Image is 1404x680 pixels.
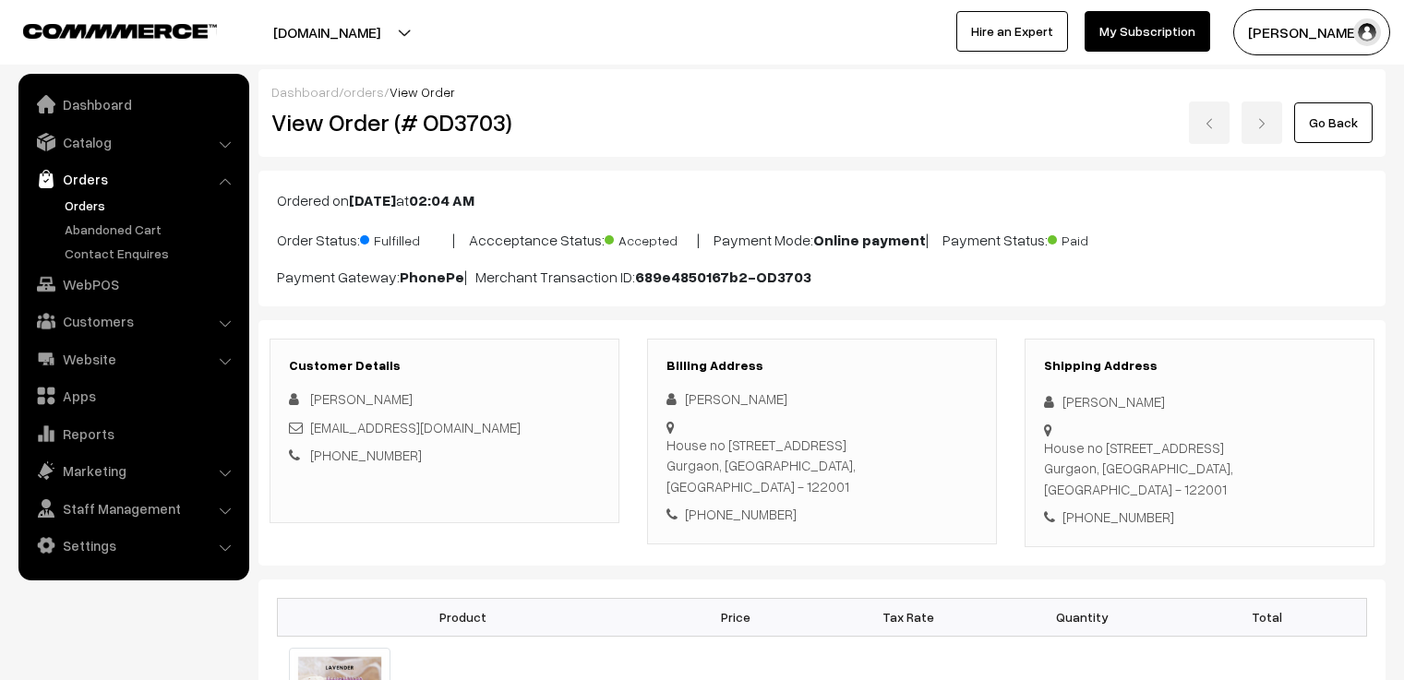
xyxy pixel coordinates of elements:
a: Go Back [1294,102,1373,143]
a: Dashboard [271,84,339,100]
a: Orders [23,162,243,196]
a: My Subscription [1085,11,1210,52]
h3: Shipping Address [1044,358,1355,374]
a: Hire an Expert [956,11,1068,52]
span: Fulfilled [360,226,452,250]
div: House no [STREET_ADDRESS] Gurgaon, [GEOGRAPHIC_DATA], [GEOGRAPHIC_DATA] - 122001 [1044,437,1355,500]
a: Orders [60,196,243,215]
th: Price [649,598,822,636]
p: Ordered on at [277,189,1367,211]
a: Customers [23,304,243,338]
a: Staff Management [23,492,243,525]
p: Payment Gateway: | Merchant Transaction ID: [277,266,1367,288]
img: COMMMERCE [23,24,217,38]
div: [PERSON_NAME] [666,388,978,410]
th: Product [278,598,649,636]
th: Quantity [995,598,1169,636]
h3: Billing Address [666,358,978,374]
div: [PERSON_NAME] [1044,391,1355,412]
a: [EMAIL_ADDRESS][DOMAIN_NAME] [310,419,521,435]
a: COMMMERCE [23,18,185,41]
span: View Order [390,84,455,100]
a: Marketing [23,454,243,487]
span: Accepted [605,226,697,250]
b: [DATE] [349,191,396,209]
a: Abandoned Cart [60,220,243,239]
b: Online payment [813,231,926,249]
a: [PHONE_NUMBER] [310,447,422,463]
span: [PERSON_NAME] [310,390,413,407]
b: 02:04 AM [409,191,474,209]
a: Contact Enquires [60,244,243,263]
a: Catalog [23,125,243,159]
button: [PERSON_NAME] C [1233,9,1390,55]
p: Order Status: | Accceptance Status: | Payment Mode: | Payment Status: [277,226,1367,251]
th: Total [1169,598,1367,636]
button: [DOMAIN_NAME] [209,9,445,55]
div: / / [271,82,1373,101]
img: user [1353,18,1381,46]
a: Website [23,342,243,376]
th: Tax Rate [822,598,995,636]
a: WebPOS [23,268,243,301]
div: [PHONE_NUMBER] [1044,507,1355,528]
a: Settings [23,529,243,562]
div: [PHONE_NUMBER] [666,504,978,525]
a: orders [343,84,384,100]
div: House no [STREET_ADDRESS] Gurgaon, [GEOGRAPHIC_DATA], [GEOGRAPHIC_DATA] - 122001 [666,435,978,497]
b: PhonePe [400,268,464,286]
a: Dashboard [23,88,243,121]
h3: Customer Details [289,358,600,374]
b: 689e4850167b2-OD3703 [635,268,811,286]
span: Paid [1048,226,1140,250]
h2: View Order (# OD3703) [271,108,620,137]
a: Reports [23,417,243,450]
a: Apps [23,379,243,412]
